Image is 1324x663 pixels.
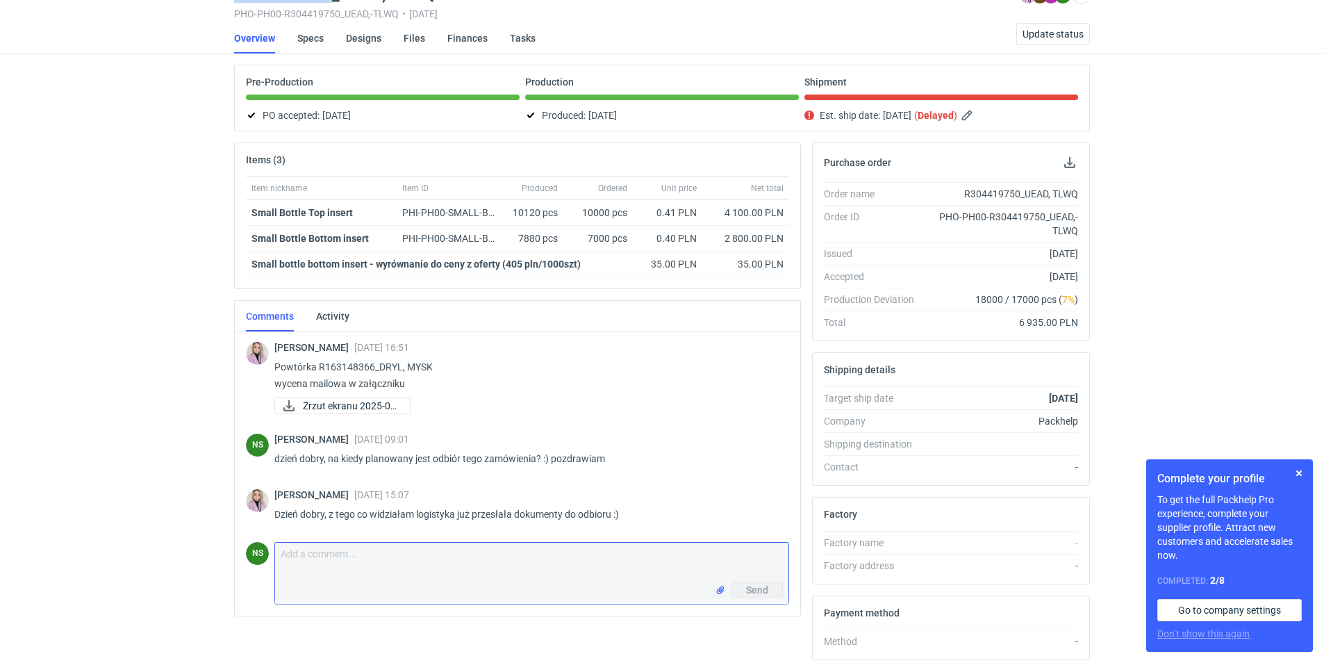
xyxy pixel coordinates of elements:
span: [DATE] 15:07 [354,489,409,500]
p: dzień dobry, na kiedy planowany jest odbiór tego zamówienia? :) pozdrawiam [274,450,778,467]
p: Powtórka R163148366_DRYL, MYSK wycena mailowa w załączniku [274,359,778,392]
span: Send [746,585,768,595]
span: Zrzut ekranu 2025-08... [303,398,399,414]
div: Contact [824,460,925,474]
a: Overview [234,23,275,54]
div: - [925,559,1078,573]
span: [PERSON_NAME] [274,489,354,500]
div: Factory name [824,536,925,550]
a: Tasks [510,23,536,54]
em: ( [914,110,918,121]
h2: Items (3) [246,154,286,165]
h1: Complete your profile [1157,470,1302,487]
span: [DATE] [588,107,617,124]
button: Update status [1016,23,1090,45]
a: Designs [346,23,381,54]
div: [DATE] [925,270,1078,284]
a: Specs [297,23,324,54]
a: Comments [246,301,294,331]
div: Packhelp [925,414,1078,428]
span: [DATE] 09:01 [354,434,409,445]
span: Net total [751,183,784,194]
span: [DATE] 16:51 [354,342,409,353]
strong: [DATE] [1049,393,1078,404]
div: 4 100.00 PLN [708,206,784,220]
div: Total [824,316,925,329]
strong: Small Bottle Top insert [251,207,353,218]
div: - [925,635,1078,648]
div: Completed: [1157,573,1302,588]
span: [DATE] [883,107,911,124]
div: Natalia Stępak [246,542,269,565]
span: Produced [522,183,558,194]
div: Accepted [824,270,925,284]
div: 35.00 PLN [638,257,697,271]
div: PHO-PH00-R304419750_UEAD,-TLWQ [925,210,1078,238]
strong: 2 / 8 [1210,575,1225,586]
em: ) [954,110,957,121]
span: [PERSON_NAME] [274,342,354,353]
button: Send [731,582,783,598]
strong: Delayed [918,110,954,121]
img: Klaudia Wiśniewska [246,489,269,512]
strong: Small bottle bottom insert - wyrównanie do ceny z oferty (405 pln/1000szt) [251,259,581,270]
div: Company [824,414,925,428]
div: [DATE] [925,247,1078,261]
div: - [925,460,1078,474]
div: Factory address [824,559,925,573]
span: [DATE] [322,107,351,124]
a: Go to company settings [1157,599,1302,621]
div: 6 935.00 PLN [925,316,1078,329]
h2: Payment method [824,607,900,619]
div: 7000 pcs [563,226,633,252]
div: Target ship date [824,391,925,405]
p: Production [525,76,574,88]
a: Files [404,23,425,54]
button: Don’t show this again [1157,627,1250,641]
div: Natalia Stępak [246,434,269,457]
span: 18000 / 17000 pcs ( ) [975,293,1078,306]
span: 7% [1062,294,1075,305]
p: Dzień dobry, z tego co widziałam logistyka już przesłała dokumenty do odbioru :) [274,506,778,523]
div: Produced: [525,107,799,124]
p: To get the full Packhelp Pro experience, complete your supplier profile. Attract new customers an... [1157,493,1302,562]
div: 10000 pcs [563,200,633,226]
div: Shipping destination [824,437,925,451]
span: Ordered [598,183,627,194]
a: Zrzut ekranu 2025-08... [274,398,411,414]
figcaption: NS [246,542,269,565]
div: PO accepted: [246,107,520,124]
h2: Factory [824,509,857,520]
span: • [402,8,406,19]
div: Est. ship date: [804,107,1078,124]
figcaption: NS [246,434,269,457]
p: Pre-Production [246,76,313,88]
div: 0.41 PLN [638,206,697,220]
button: Edit estimated shipping date [960,107,977,124]
h2: Purchase order [824,157,891,168]
div: Issued [824,247,925,261]
div: 10120 pcs [501,200,563,226]
div: - [925,536,1078,550]
div: Order ID [824,210,925,238]
div: PHI-PH00-SMALL-BOTTLE-TOP-INSERT [402,206,495,220]
span: Unit price [661,183,697,194]
div: 2 800.00 PLN [708,231,784,245]
p: Shipment [804,76,847,88]
div: Order name [824,187,925,201]
img: Klaudia Wiśniewska [246,342,269,365]
button: Download PO [1061,154,1078,171]
div: Method [824,635,925,648]
span: [PERSON_NAME] [274,434,354,445]
h2: Shipping details [824,364,895,375]
div: 7880 pcs [501,226,563,252]
span: Item ID [402,183,429,194]
div: Production Deviation [824,293,925,306]
div: 35.00 PLN [708,257,784,271]
span: Update status [1023,29,1084,39]
span: Item nickname [251,183,307,194]
div: 0.40 PLN [638,231,697,245]
button: Skip for now [1291,465,1307,482]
